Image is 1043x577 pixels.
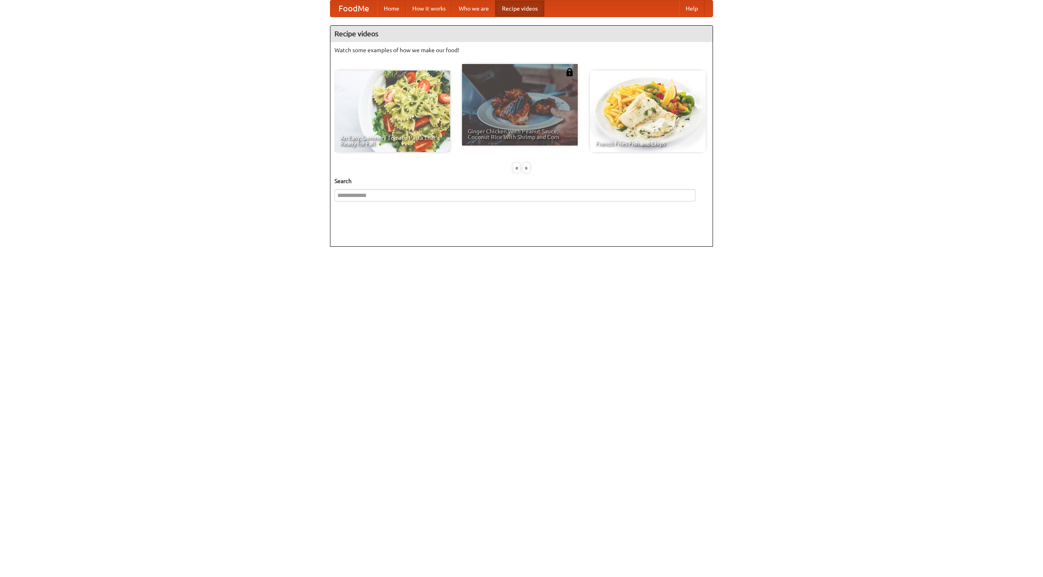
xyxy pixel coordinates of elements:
[679,0,704,17] a: Help
[334,71,450,152] a: An Easy, Summery Tomato Pasta That's Ready for Fall
[330,0,377,17] a: FoodMe
[566,68,574,76] img: 483408.png
[406,0,452,17] a: How it works
[334,177,709,185] h5: Search
[590,71,706,152] a: French Fries Fish and Chips
[330,26,713,42] h4: Recipe videos
[495,0,544,17] a: Recipe videos
[523,163,530,173] div: »
[596,141,700,146] span: French Fries Fish and Chips
[452,0,495,17] a: Who we are
[513,163,520,173] div: «
[334,46,709,54] p: Watch some examples of how we make our food!
[377,0,406,17] a: Home
[340,135,444,146] span: An Easy, Summery Tomato Pasta That's Ready for Fall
